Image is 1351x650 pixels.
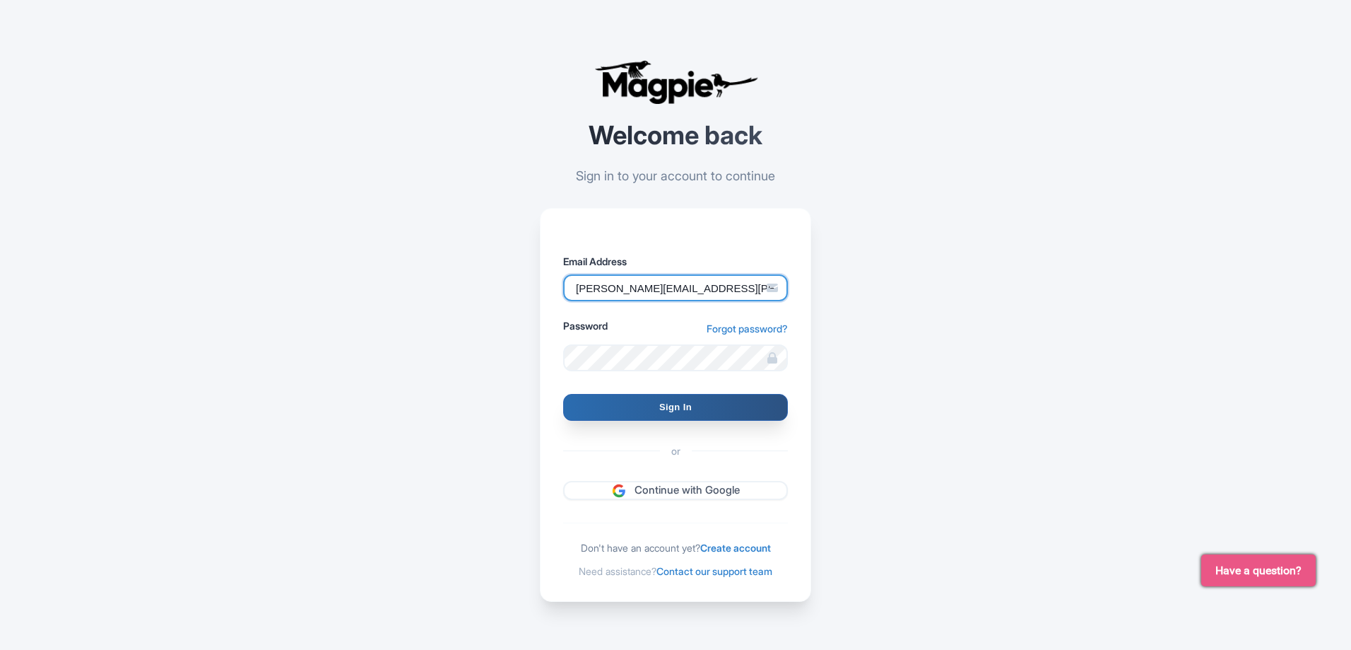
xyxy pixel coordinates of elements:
[563,394,788,421] input: Sign In
[1201,555,1316,586] button: Have a question?
[563,318,608,333] label: Password
[540,166,811,185] p: Sign in to your account to continue
[660,443,692,458] span: or
[1215,562,1302,579] span: Have a question?
[563,564,788,579] div: Need assistance?
[563,254,788,269] label: Email Address
[700,542,771,554] a: Create account
[563,540,788,555] div: Don't have an account yet?
[563,481,788,500] a: Continue with Google
[707,321,788,336] a: Forgot password?
[656,565,772,577] a: Contact our support team
[563,274,788,301] input: Enter your email address
[540,122,811,150] h2: Welcome back
[591,59,760,105] img: logo-ab69f6fb50320c5b225c76a69d11143b.png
